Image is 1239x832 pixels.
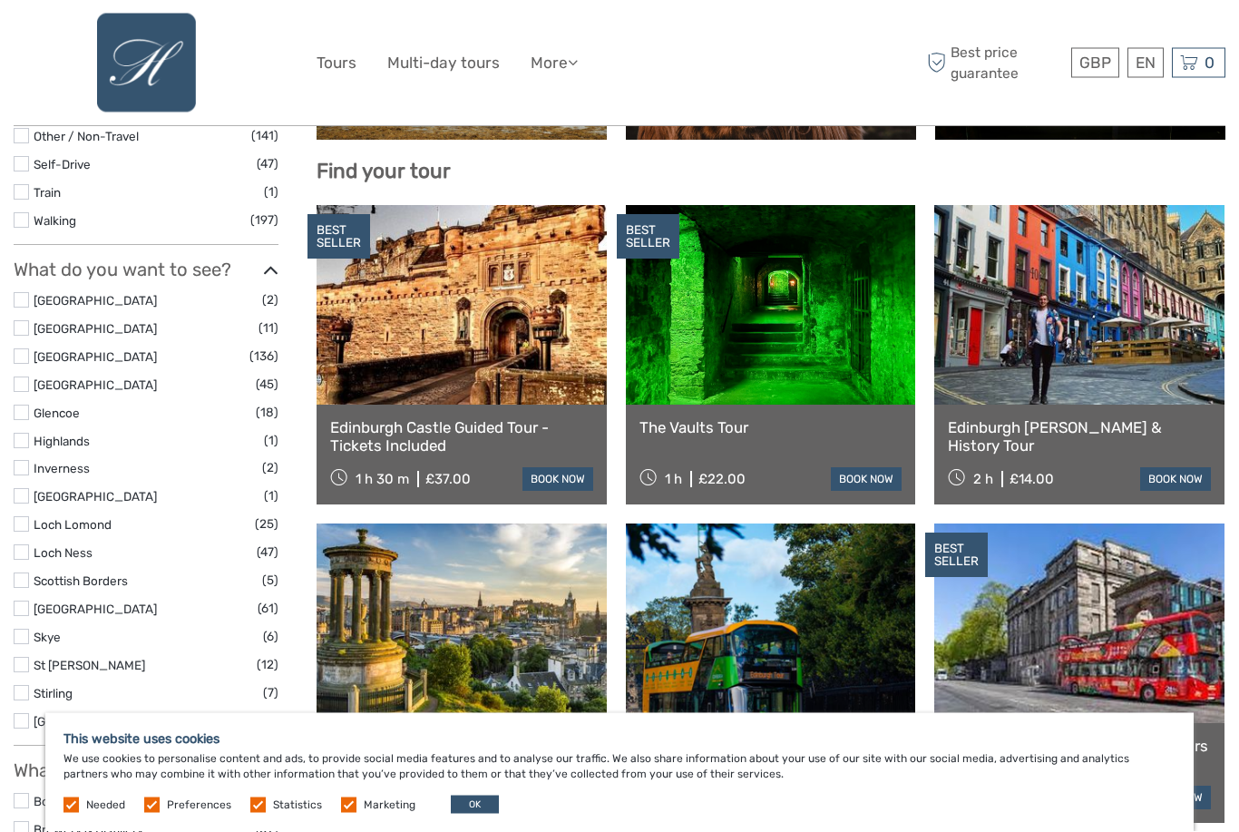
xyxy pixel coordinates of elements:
[1202,54,1217,72] span: 0
[34,659,145,673] a: St [PERSON_NAME]
[262,458,278,479] span: (2)
[34,350,157,365] a: [GEOGRAPHIC_DATA]
[97,14,196,113] img: 741-b9f39b08-b8c0-4704-ac54-44d9ab917c13_logo_big.png
[948,419,1211,456] a: Edinburgh [PERSON_NAME] & History Tour
[639,419,902,437] a: The Vaults Tour
[262,571,278,592] span: (5)
[451,796,499,814] button: OK
[86,798,125,813] label: Needed
[1079,54,1111,72] span: GBP
[264,182,278,203] span: (1)
[387,50,500,76] a: Multi-day tours
[34,490,157,504] a: [GEOGRAPHIC_DATA]
[256,375,278,396] span: (45)
[34,795,94,809] a: Boat Tours
[256,403,278,424] span: (18)
[251,126,278,147] span: (141)
[531,50,578,76] a: More
[259,318,278,339] span: (11)
[257,154,278,175] span: (47)
[257,543,278,563] span: (47)
[34,214,76,229] a: Walking
[317,50,356,76] a: Tours
[209,28,230,50] button: Open LiveChat chat widget
[34,602,157,617] a: [GEOGRAPHIC_DATA]
[425,472,471,488] div: £37.00
[1010,472,1054,488] div: £14.00
[34,322,157,337] a: [GEOGRAPHIC_DATA]
[1140,468,1211,492] a: book now
[25,32,205,46] p: We're away right now. Please check back later!
[262,290,278,311] span: (2)
[257,655,278,676] span: (12)
[973,472,993,488] span: 2 h
[250,210,278,231] span: (197)
[34,130,139,144] a: Other / Non-Travel
[45,713,1194,832] div: We use cookies to personalise content and ads, to provide social media features and to analyse ou...
[1127,48,1164,78] div: EN
[34,687,73,701] a: Stirling
[34,294,157,308] a: [GEOGRAPHIC_DATA]
[263,627,278,648] span: (6)
[698,472,746,488] div: £22.00
[925,533,988,579] div: BEST SELLER
[34,715,157,729] a: [GEOGRAPHIC_DATA]
[249,347,278,367] span: (136)
[356,472,409,488] span: 1 h 30 m
[330,419,593,456] a: Edinburgh Castle Guided Tour - Tickets Included
[258,599,278,620] span: (61)
[665,472,682,488] span: 1 h
[34,406,80,421] a: Glencoe
[264,486,278,507] span: (1)
[264,431,278,452] span: (1)
[522,468,593,492] a: book now
[831,468,902,492] a: book now
[34,518,112,533] a: Loch Lomond
[257,711,278,732] span: (21)
[34,378,157,393] a: [GEOGRAPHIC_DATA]
[307,215,370,260] div: BEST SELLER
[263,683,278,704] span: (7)
[364,798,415,813] label: Marketing
[34,631,61,645] a: Skye
[34,158,91,172] a: Self-Drive
[63,731,1176,747] h5: This website uses cookies
[14,760,278,782] h3: What do you want to do?
[34,462,90,476] a: Inverness
[317,160,451,184] b: Find your tour
[167,798,231,813] label: Preferences
[273,798,322,813] label: Statistics
[34,574,128,589] a: Scottish Borders
[14,259,278,281] h3: What do you want to see?
[255,514,278,535] span: (25)
[617,215,679,260] div: BEST SELLER
[922,43,1067,83] span: Best price guarantee
[34,546,93,561] a: Loch Ness
[34,186,61,201] a: Train
[34,435,90,449] a: Highlands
